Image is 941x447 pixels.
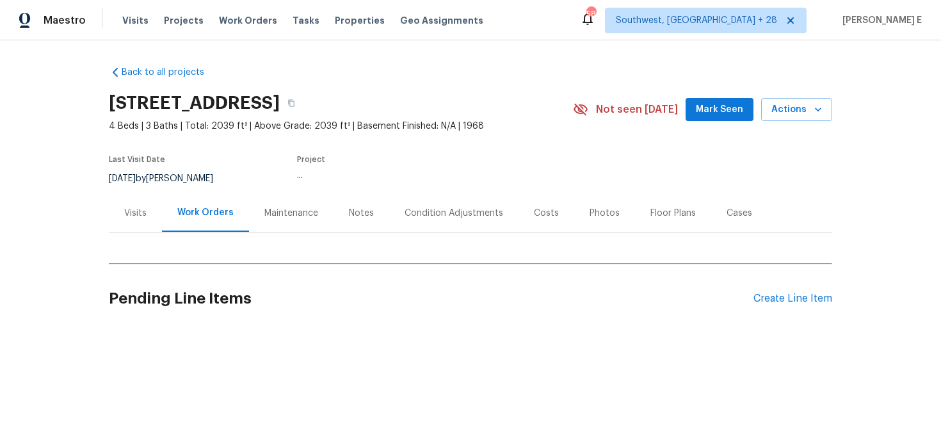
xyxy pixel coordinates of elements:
[177,206,234,219] div: Work Orders
[335,14,385,27] span: Properties
[727,207,752,220] div: Cases
[837,14,922,27] span: [PERSON_NAME] E
[534,207,559,220] div: Costs
[264,207,318,220] div: Maintenance
[596,103,678,116] span: Not seen [DATE]
[650,207,696,220] div: Floor Plans
[616,14,777,27] span: Southwest, [GEOGRAPHIC_DATA] + 28
[44,14,86,27] span: Maestro
[109,120,573,133] span: 4 Beds | 3 Baths | Total: 2039 ft² | Above Grade: 2039 ft² | Basement Finished: N/A | 1968
[297,171,543,180] div: ...
[293,16,319,25] span: Tasks
[696,102,743,118] span: Mark Seen
[405,207,503,220] div: Condition Adjustments
[400,14,483,27] span: Geo Assignments
[753,293,832,305] div: Create Line Item
[590,207,620,220] div: Photos
[109,66,232,79] a: Back to all projects
[122,14,149,27] span: Visits
[761,98,832,122] button: Actions
[219,14,277,27] span: Work Orders
[109,269,753,329] h2: Pending Line Items
[109,174,136,183] span: [DATE]
[349,207,374,220] div: Notes
[280,92,303,115] button: Copy Address
[109,171,229,186] div: by [PERSON_NAME]
[109,156,165,163] span: Last Visit Date
[297,156,325,163] span: Project
[771,102,822,118] span: Actions
[124,207,147,220] div: Visits
[686,98,753,122] button: Mark Seen
[109,97,280,110] h2: [STREET_ADDRESS]
[164,14,204,27] span: Projects
[586,8,595,20] div: 581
